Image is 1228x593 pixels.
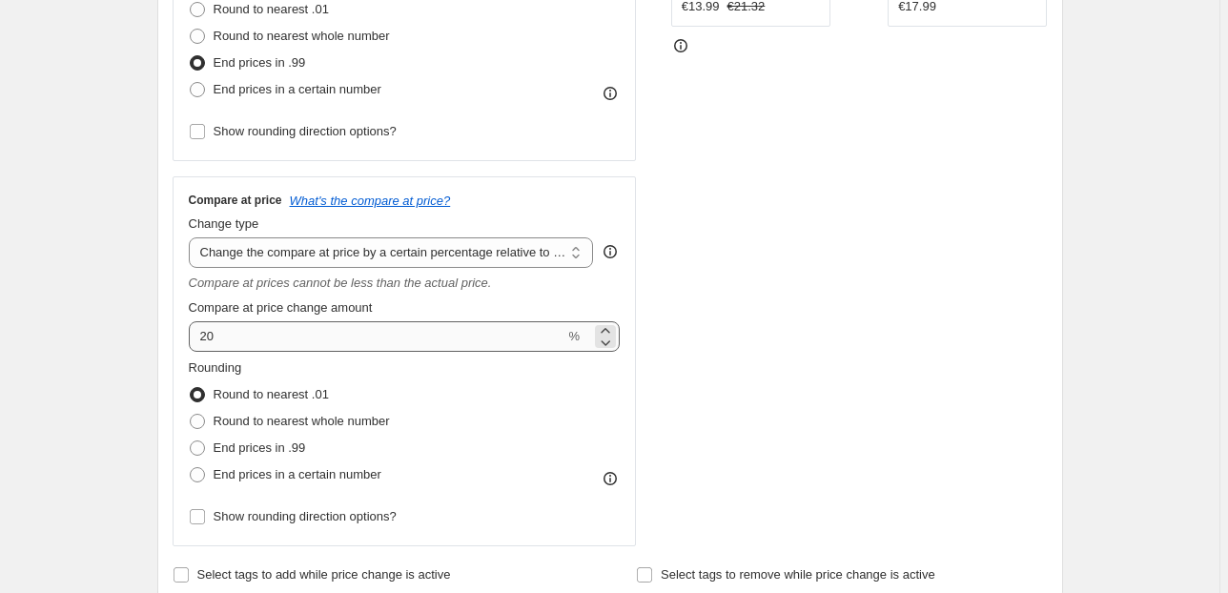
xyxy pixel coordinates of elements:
span: Compare at price change amount [189,300,373,315]
input: 20 [189,321,565,352]
span: Round to nearest whole number [214,414,390,428]
span: Select tags to remove while price change is active [661,567,935,582]
span: Show rounding direction options? [214,509,397,523]
span: Round to nearest .01 [214,2,329,16]
span: End prices in .99 [214,440,306,455]
i: Compare at prices cannot be less than the actual price. [189,276,492,290]
span: End prices in a certain number [214,82,381,96]
span: Change type [189,216,259,231]
span: Round to nearest whole number [214,29,390,43]
span: Round to nearest .01 [214,387,329,401]
button: What's the compare at price? [290,194,451,208]
div: help [601,242,620,261]
span: Select tags to add while price change is active [197,567,451,582]
h3: Compare at price [189,193,282,208]
span: % [568,329,580,343]
span: End prices in .99 [214,55,306,70]
span: Show rounding direction options? [214,124,397,138]
span: Rounding [189,360,242,375]
span: End prices in a certain number [214,467,381,481]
